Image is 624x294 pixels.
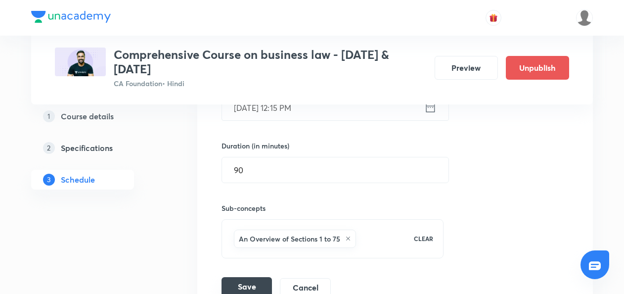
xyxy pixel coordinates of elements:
input: 90 [222,157,448,183]
h5: Schedule [61,174,95,186]
h6: Sub-concepts [222,203,444,213]
button: avatar [486,10,501,26]
p: 3 [43,174,55,186]
h6: An Overview of Sections 1 to 75 [239,234,340,244]
p: 2 [43,142,55,154]
button: Unpublish [506,56,569,80]
img: adnan [576,9,593,26]
p: CA Foundation • Hindi [114,78,427,89]
h5: Course details [61,110,114,122]
p: 1 [43,110,55,122]
a: 2Specifications [31,138,166,158]
img: avatar [489,13,498,22]
h6: Duration (in minutes) [222,141,289,151]
a: 1Course details [31,106,166,126]
h3: Comprehensive Course on business law - [DATE] & [DATE] [114,48,427,76]
a: Company Logo [31,11,111,25]
img: 653725D3-EA1C-4156-B525-2A7046613464_plus.png [55,48,106,76]
p: CLEAR [414,234,433,243]
img: Company Logo [31,11,111,23]
h5: Specifications [61,142,113,154]
button: Preview [435,56,498,80]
